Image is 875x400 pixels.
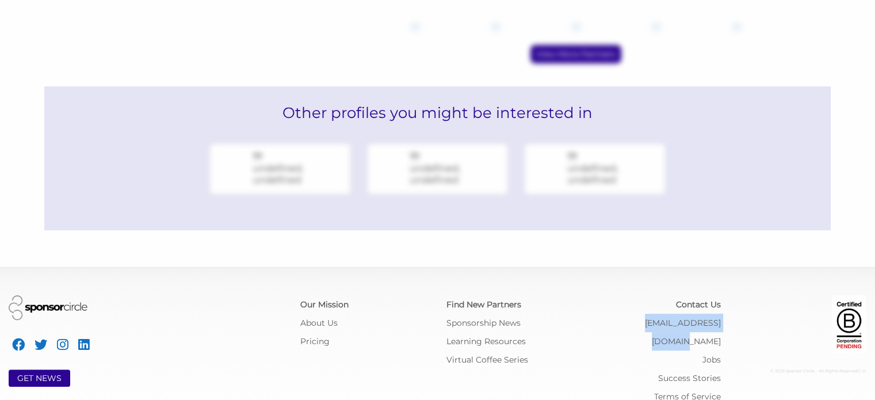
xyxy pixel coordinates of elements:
a: Find New Partners [446,299,521,310]
a: [EMAIL_ADDRESS][DOMAIN_NAME] [645,318,721,346]
img: Sponsor Circle Logo [9,295,87,320]
a: GET NEWS [17,373,62,383]
a: Jobs [702,355,721,365]
div: © 2025 Sponsor Circle - All Rights Reserved [738,362,867,380]
a: Contact Us [676,299,721,310]
img: Certified Corporation Pending Logo [832,295,866,353]
a: Learning Resources [446,336,526,346]
a: Virtual Coffee Series [446,355,528,365]
a: Success Stories [658,373,721,383]
a: Our Mission [300,299,349,310]
a: Pricing [300,336,330,346]
a: About Us [300,318,338,328]
h2: Other profiles you might be interested in [44,86,831,139]
a: Sponsorship News [446,318,521,328]
span: C: U: [858,368,866,374]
